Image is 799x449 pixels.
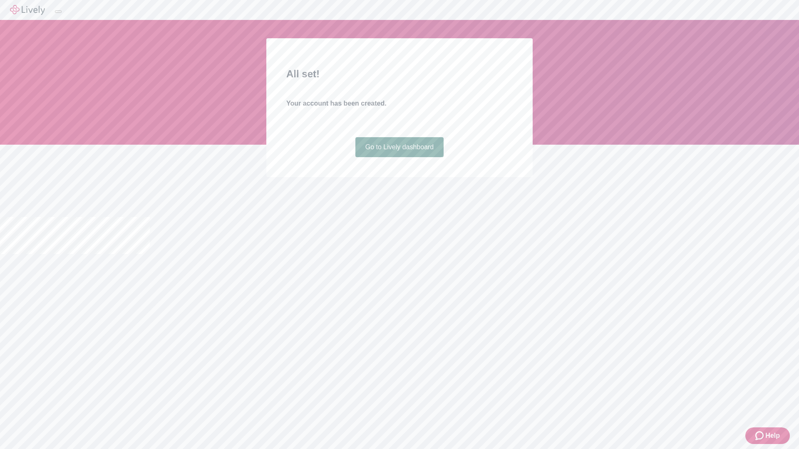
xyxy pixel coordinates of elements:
[745,427,790,444] button: Zendesk support iconHelp
[755,431,765,441] svg: Zendesk support icon
[10,5,45,15] img: Lively
[286,99,513,109] h4: Your account has been created.
[286,67,513,81] h2: All set!
[355,137,444,157] a: Go to Lively dashboard
[55,10,62,13] button: Log out
[765,431,780,441] span: Help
